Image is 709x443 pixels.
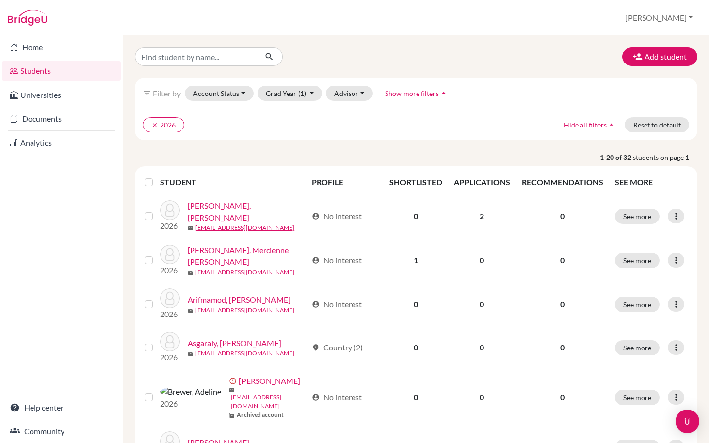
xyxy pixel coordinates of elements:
[609,170,693,194] th: SEE MORE
[160,308,180,320] p: 2026
[229,412,235,418] span: inventory_2
[312,391,362,403] div: No interest
[160,398,221,410] p: 2026
[522,254,603,266] p: 0
[160,220,180,232] p: 2026
[2,37,121,57] a: Home
[188,308,193,314] span: mail
[439,88,449,98] i: arrow_drop_up
[195,349,294,358] a: [EMAIL_ADDRESS][DOMAIN_NAME]
[151,122,158,128] i: clear
[160,245,180,264] img: Andry Tahianjanahary, Mercienne Angela
[564,121,607,129] span: Hide all filters
[195,223,294,232] a: [EMAIL_ADDRESS][DOMAIN_NAME]
[160,351,180,363] p: 2026
[312,210,362,222] div: No interest
[239,375,300,387] a: [PERSON_NAME]
[522,342,603,353] p: 0
[153,89,181,98] span: Filter by
[522,298,603,310] p: 0
[384,194,448,238] td: 0
[448,326,516,369] td: 0
[615,209,660,224] button: See more
[188,225,193,231] span: mail
[160,386,221,398] img: Brewer, Adeline
[229,387,235,393] span: mail
[2,61,121,81] a: Students
[188,351,193,357] span: mail
[312,254,362,266] div: No interest
[258,86,322,101] button: Grad Year(1)
[615,253,660,268] button: See more
[237,411,284,419] b: Archived account
[312,212,320,220] span: account_circle
[384,326,448,369] td: 0
[160,332,180,351] img: Asgaraly, Inaya Fatema
[448,170,516,194] th: APPLICATIONS
[312,344,320,351] span: location_on
[625,117,689,132] button: Reset to default
[188,244,307,268] a: [PERSON_NAME], Mercienne [PERSON_NAME]
[2,398,121,417] a: Help center
[607,120,616,129] i: arrow_drop_up
[2,421,121,441] a: Community
[160,288,180,308] img: Arifmamod, Mehdi
[195,306,294,315] a: [EMAIL_ADDRESS][DOMAIN_NAME]
[633,152,697,162] span: students on page 1
[2,109,121,128] a: Documents
[135,47,257,66] input: Find student by name...
[377,86,457,101] button: Show more filtersarrow_drop_up
[384,283,448,326] td: 0
[312,393,320,401] span: account_circle
[555,117,625,132] button: Hide all filtersarrow_drop_up
[195,268,294,277] a: [EMAIL_ADDRESS][DOMAIN_NAME]
[448,238,516,283] td: 0
[188,200,307,223] a: [PERSON_NAME], [PERSON_NAME]
[160,170,306,194] th: STUDENT
[384,238,448,283] td: 1
[188,270,193,276] span: mail
[185,86,254,101] button: Account Status
[312,300,320,308] span: account_circle
[2,85,121,105] a: Universities
[298,89,306,97] span: (1)
[622,47,697,66] button: Add student
[188,337,281,349] a: Asgaraly, [PERSON_NAME]
[615,340,660,355] button: See more
[384,369,448,425] td: 0
[143,89,151,97] i: filter_list
[8,10,47,26] img: Bridge-U
[2,133,121,153] a: Analytics
[516,170,609,194] th: RECOMMENDATIONS
[621,8,697,27] button: [PERSON_NAME]
[385,89,439,97] span: Show more filters
[229,377,239,385] span: error_outline
[312,298,362,310] div: No interest
[615,390,660,405] button: See more
[306,170,383,194] th: PROFILE
[448,369,516,425] td: 0
[676,410,699,433] div: Open Intercom Messenger
[326,86,373,101] button: Advisor
[384,170,448,194] th: SHORTLISTED
[312,256,320,264] span: account_circle
[522,210,603,222] p: 0
[448,194,516,238] td: 2
[143,117,184,132] button: clear2026
[188,294,290,306] a: Arifmamod, [PERSON_NAME]
[160,264,180,276] p: 2026
[600,152,633,162] strong: 1-20 of 32
[615,297,660,312] button: See more
[160,200,180,220] img: Amoumoun Adam, Rekia
[312,342,363,353] div: Country (2)
[448,283,516,326] td: 0
[522,391,603,403] p: 0
[231,393,307,411] a: [EMAIL_ADDRESS][DOMAIN_NAME]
